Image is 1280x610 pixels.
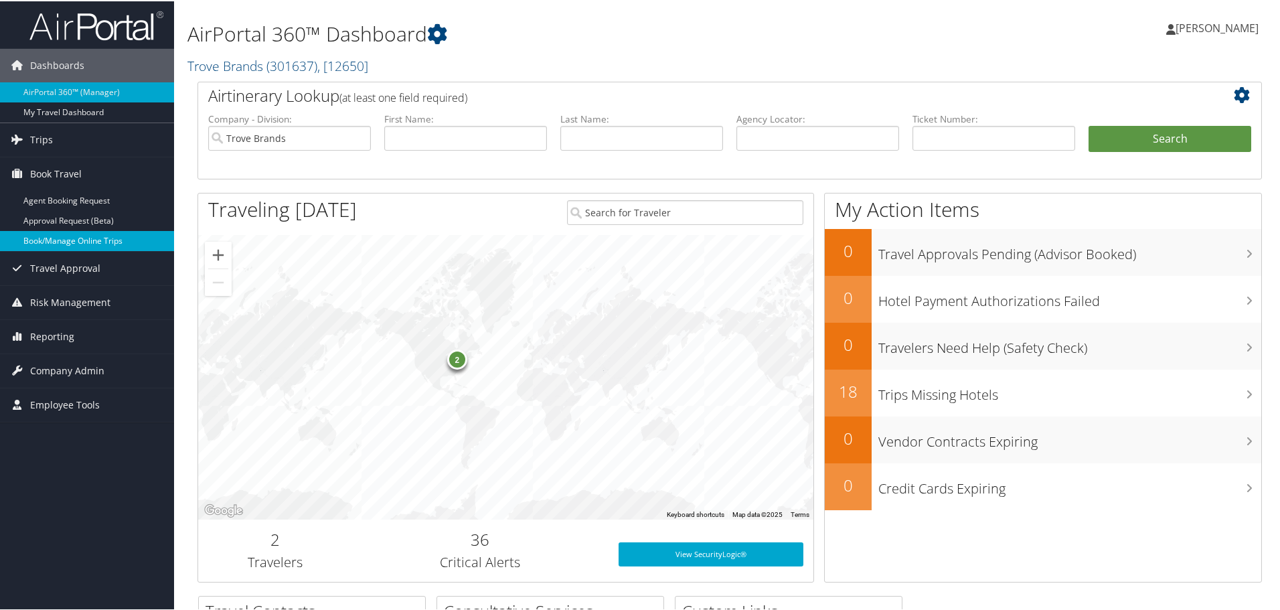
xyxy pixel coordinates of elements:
[825,462,1261,509] a: 0Credit Cards Expiring
[384,111,547,125] label: First Name:
[30,250,100,284] span: Travel Approval
[317,56,368,74] span: , [ 12650 ]
[825,194,1261,222] h1: My Action Items
[878,284,1261,309] h3: Hotel Payment Authorizations Failed
[667,509,724,518] button: Keyboard shortcuts
[208,83,1163,106] h2: Airtinerary Lookup
[825,332,872,355] h2: 0
[825,368,1261,415] a: 18Trips Missing Hotels
[878,471,1261,497] h3: Credit Cards Expiring
[825,228,1261,275] a: 0Travel Approvals Pending (Advisor Booked)
[339,89,467,104] span: (at least one field required)
[202,501,246,518] a: Open this area in Google Maps (opens a new window)
[732,510,783,517] span: Map data ©2025
[30,353,104,386] span: Company Admin
[1176,19,1259,34] span: [PERSON_NAME]
[736,111,899,125] label: Agency Locator:
[208,194,357,222] h1: Traveling [DATE]
[878,425,1261,450] h3: Vendor Contracts Expiring
[205,240,232,267] button: Zoom in
[362,527,598,550] h2: 36
[560,111,723,125] label: Last Name:
[619,541,803,565] a: View SecurityLogic®
[878,331,1261,356] h3: Travelers Need Help (Safety Check)
[208,527,342,550] h2: 2
[187,19,910,47] h1: AirPortal 360™ Dashboard
[30,48,84,81] span: Dashboards
[878,237,1261,262] h3: Travel Approvals Pending (Advisor Booked)
[567,199,803,224] input: Search for Traveler
[30,387,100,421] span: Employee Tools
[266,56,317,74] span: ( 301637 )
[362,552,598,570] h3: Critical Alerts
[825,238,872,261] h2: 0
[791,510,809,517] a: Terms (opens in new tab)
[912,111,1075,125] label: Ticket Number:
[202,501,246,518] img: Google
[825,379,872,402] h2: 18
[825,426,872,449] h2: 0
[1166,7,1272,47] a: [PERSON_NAME]
[825,321,1261,368] a: 0Travelers Need Help (Safety Check)
[208,111,371,125] label: Company - Division:
[187,56,368,74] a: Trove Brands
[825,275,1261,321] a: 0Hotel Payment Authorizations Failed
[29,9,163,40] img: airportal-logo.png
[878,378,1261,403] h3: Trips Missing Hotels
[30,285,110,318] span: Risk Management
[205,268,232,295] button: Zoom out
[447,348,467,368] div: 2
[30,156,82,189] span: Book Travel
[30,122,53,155] span: Trips
[825,473,872,495] h2: 0
[208,552,342,570] h3: Travelers
[825,285,872,308] h2: 0
[30,319,74,352] span: Reporting
[825,415,1261,462] a: 0Vendor Contracts Expiring
[1089,125,1251,151] button: Search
